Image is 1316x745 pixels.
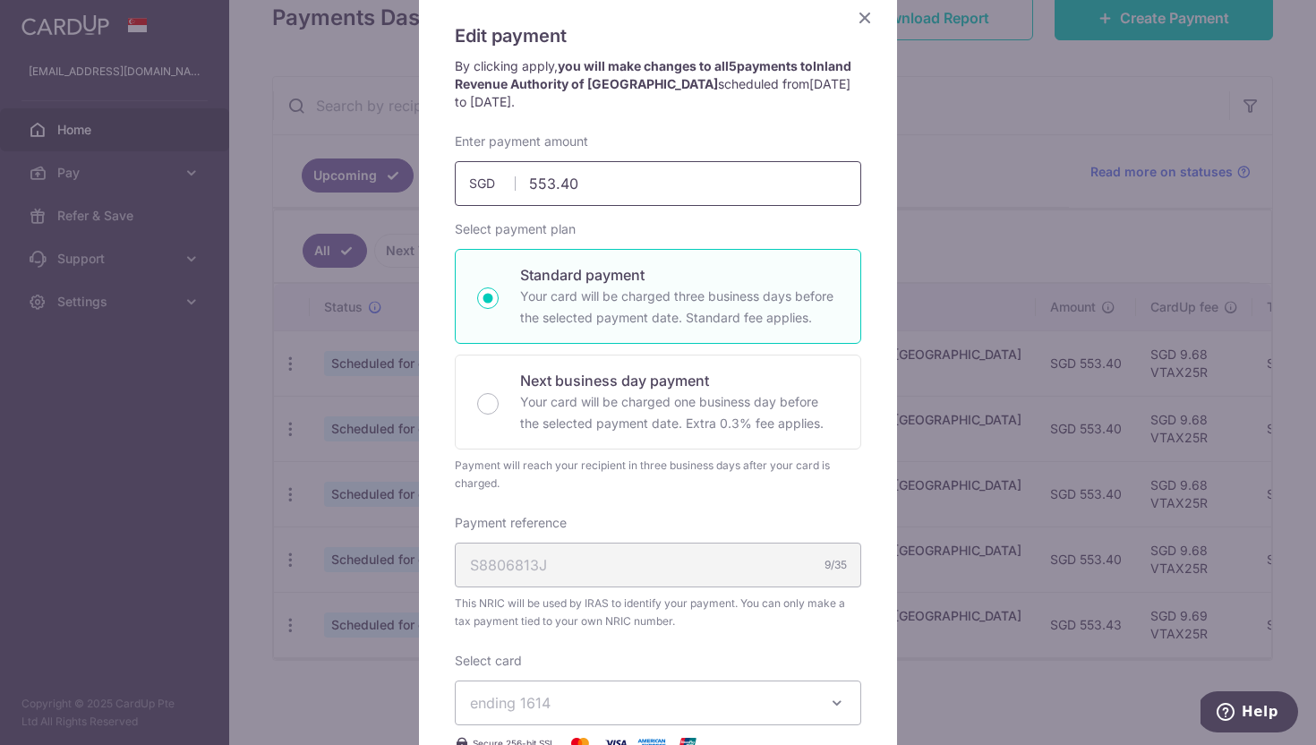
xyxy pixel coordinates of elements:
[854,7,876,29] button: Close
[455,58,851,91] strong: you will make changes to all payments to
[455,652,522,670] label: Select card
[455,457,861,492] div: Payment will reach your recipient in three business days after your card is charged.
[455,681,861,725] button: ending 1614
[455,595,861,630] span: This NRIC will be used by IRAS to identify your payment. You can only make a tax payment tied to ...
[470,694,551,712] span: ending 1614
[520,391,839,434] p: Your card will be charged one business day before the selected payment date. Extra 0.3% fee applies.
[520,286,839,329] p: Your card will be charged three business days before the selected payment date. Standard fee appl...
[455,514,567,532] label: Payment reference
[455,133,588,150] label: Enter payment amount
[455,220,576,238] label: Select payment plan
[729,58,737,73] span: 5
[520,370,839,391] p: Next business day payment
[825,556,847,574] div: 9/35
[469,175,516,193] span: SGD
[1201,691,1298,736] iframe: Opens a widget where you can find more information
[455,21,861,50] h5: Edit payment
[520,264,839,286] p: Standard payment
[455,161,861,206] input: 0.00
[455,57,861,111] p: By clicking apply, scheduled from .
